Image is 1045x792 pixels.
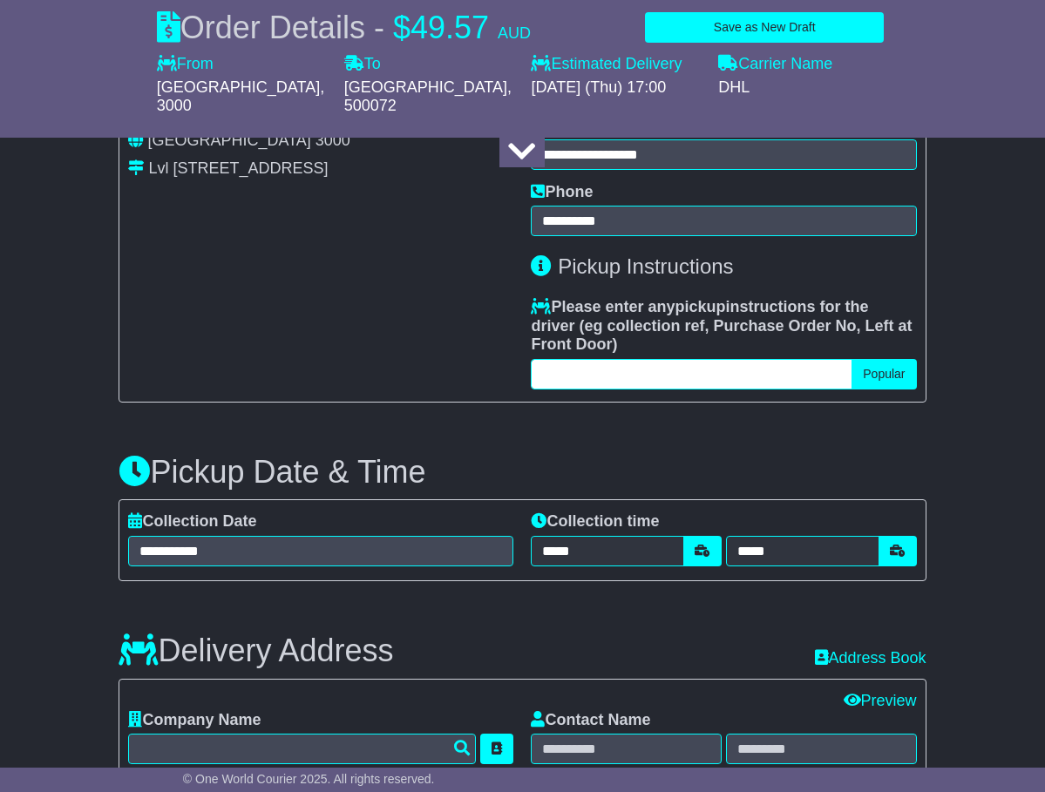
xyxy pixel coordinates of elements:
button: Popular [852,359,916,389]
span: [GEOGRAPHIC_DATA] [344,78,507,96]
label: Estimated Delivery [531,55,701,74]
div: DHL [718,78,888,98]
span: , 3000 [157,78,324,115]
span: AUD [498,24,531,42]
span: Pickup Instructions [558,254,733,278]
span: 49.57 [411,10,489,45]
h3: Pickup Date & Time [119,455,926,490]
span: [GEOGRAPHIC_DATA] [157,78,320,96]
a: Address Book [815,649,926,667]
label: Company Name [128,711,261,730]
label: Phone [531,183,593,202]
span: © One World Courier 2025. All rights reserved. [183,772,435,786]
span: [GEOGRAPHIC_DATA] [147,132,310,149]
h3: Delivery Address [119,633,393,668]
label: Collection time [531,512,659,531]
label: Collection Date [128,512,256,531]
div: Lvl [STREET_ADDRESS] [148,159,328,179]
span: , 500072 [344,78,512,115]
label: From [157,55,214,74]
div: Order Details - [157,9,531,46]
span: eg collection ref, Purchase Order No, Left at Front Door [531,317,912,354]
a: Preview [844,692,917,709]
button: Save as New Draft [645,12,884,43]
label: Please enter any instructions for the driver ( ) [531,298,916,355]
div: [DATE] (Thu) 17:00 [531,78,701,98]
span: pickup [675,298,726,315]
label: Carrier Name [718,55,832,74]
label: Contact Name [531,711,650,730]
label: To [344,55,381,74]
span: $ [393,10,411,45]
